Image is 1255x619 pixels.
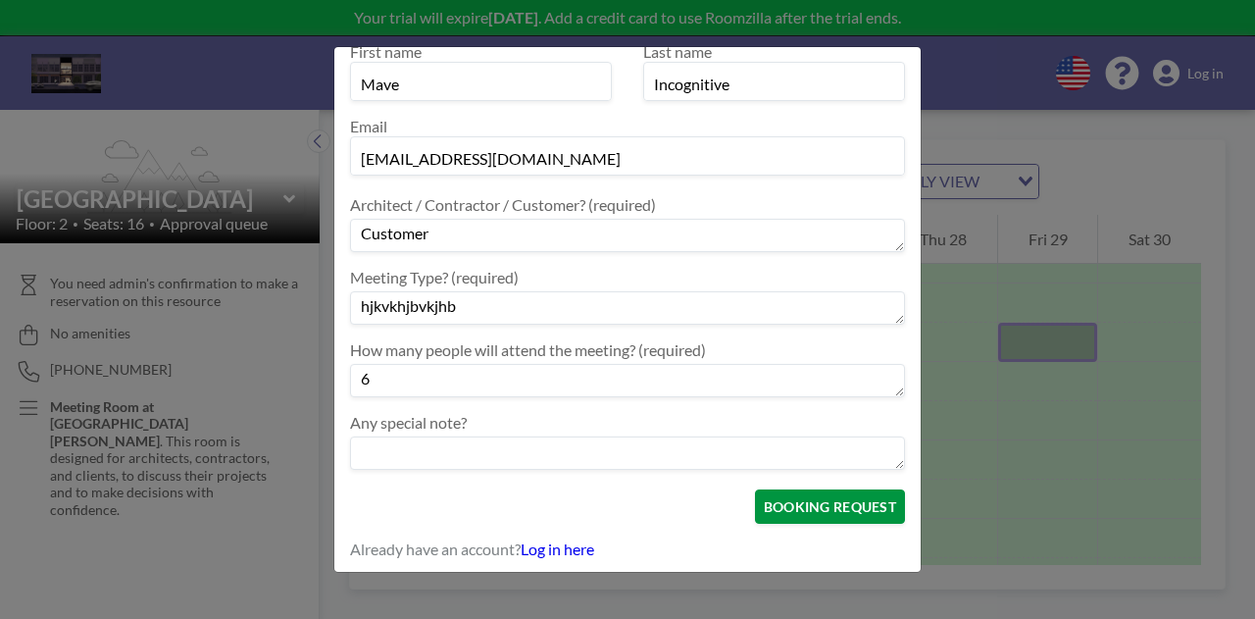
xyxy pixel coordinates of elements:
label: Architect / Contractor / Customer? (required) [350,195,656,215]
button: BOOKING REQUEST [755,490,905,524]
label: How many people will attend the meeting? (required) [350,340,706,360]
label: Email [350,117,387,135]
a: Log in here [521,540,594,558]
label: Meeting Type? (required) [350,268,519,287]
label: Any special note? [350,413,467,433]
input: Email [351,141,904,175]
span: Already have an account? [350,540,521,559]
